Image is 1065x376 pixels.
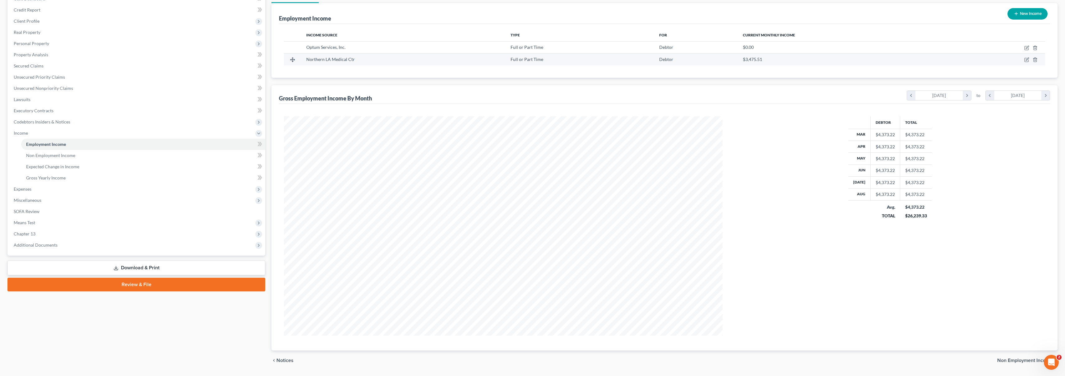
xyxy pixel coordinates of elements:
span: Debtor [659,44,673,50]
button: Non Employment Income chevron_right [997,358,1058,363]
span: Expected Change in Income [26,164,79,169]
th: Total [900,116,932,129]
span: to [976,92,980,99]
span: Northern LA Medical Ctr [306,57,355,62]
span: Non Employment Income [26,153,75,158]
div: TOTAL [876,213,895,219]
div: Employment Income [279,15,331,22]
td: $4,373.22 [900,165,932,176]
span: $0.00 [743,44,754,50]
a: Review & File [7,278,265,291]
span: Optum Services, Inc. [306,44,345,50]
span: SOFA Review [14,209,39,214]
span: Executory Contracts [14,108,53,113]
div: $4,373.22 [876,179,895,186]
span: Non Employment Income [997,358,1053,363]
span: Client Profile [14,18,39,24]
a: Unsecured Priority Claims [9,72,265,83]
th: [DATE] [848,177,871,188]
span: Credit Report [14,7,40,12]
span: Means Test [14,220,35,225]
div: $4,373.22 [876,144,895,150]
a: SOFA Review [9,206,265,217]
span: Additional Documents [14,242,58,248]
a: Non Employment Income [21,150,265,161]
a: Download & Print [7,261,265,275]
span: Real Property [14,30,40,35]
button: chevron_left Notices [271,358,294,363]
span: Debtor [659,57,673,62]
span: $3,475.51 [743,57,762,62]
span: Chapter 13 [14,231,35,236]
span: Unsecured Nonpriority Claims [14,86,73,91]
a: Gross Yearly Income [21,172,265,183]
a: Secured Claims [9,60,265,72]
div: [DATE] [994,91,1042,100]
div: $4,373.22 [876,167,895,174]
td: $4,373.22 [900,153,932,165]
span: Income [14,130,28,136]
span: Type [511,33,520,37]
td: $4,373.22 [900,188,932,200]
iframe: Intercom live chat [1044,355,1059,370]
div: Avg. [876,204,895,210]
div: $4,373.22 [876,191,895,197]
a: Employment Income [21,139,265,150]
div: $4,373.22 [876,132,895,138]
td: $4,373.22 [900,177,932,188]
span: Current Monthly Income [743,33,795,37]
td: $4,373.22 [900,141,932,152]
th: Jun [848,165,871,176]
span: 2 [1057,355,1062,360]
span: Codebtors Insiders & Notices [14,119,70,124]
a: Unsecured Nonpriority Claims [9,83,265,94]
span: Secured Claims [14,63,44,68]
i: chevron_left [907,91,915,100]
div: $26,239.33 [905,213,927,219]
td: $4,373.22 [900,129,932,141]
span: Miscellaneous [14,197,41,203]
i: chevron_left [271,358,276,363]
div: $4,373.22 [876,156,895,162]
div: [DATE] [915,91,963,100]
span: Gross Yearly Income [26,175,66,180]
a: Lawsuits [9,94,265,105]
a: Executory Contracts [9,105,265,116]
i: chevron_left [986,91,994,100]
span: Full or Part Time [511,57,543,62]
th: Debtor [871,116,900,129]
span: Full or Part Time [511,44,543,50]
i: chevron_right [1041,91,1050,100]
a: Expected Change in Income [21,161,265,172]
div: $4,373.22 [905,204,927,210]
i: chevron_right [963,91,971,100]
span: Employment Income [26,142,66,147]
a: Property Analysis [9,49,265,60]
th: Mar [848,129,871,141]
button: New Income [1007,8,1048,20]
th: Aug [848,188,871,200]
span: Lawsuits [14,97,30,102]
span: Personal Property [14,41,49,46]
div: Gross Employment Income By Month [279,95,372,102]
span: Expenses [14,186,31,192]
a: Credit Report [9,4,265,16]
th: May [848,153,871,165]
th: Apr [848,141,871,152]
span: Notices [276,358,294,363]
span: Income Source [306,33,337,37]
span: Property Analysis [14,52,48,57]
span: Unsecured Priority Claims [14,74,65,80]
span: For [659,33,667,37]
